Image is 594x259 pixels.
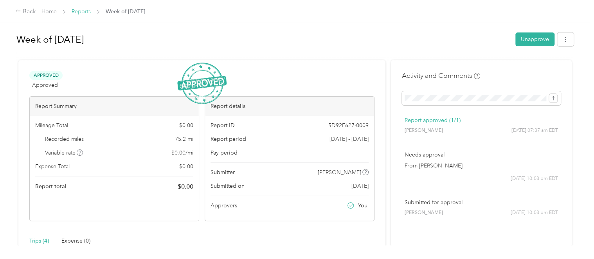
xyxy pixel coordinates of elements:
[178,182,193,191] span: $ 0.00
[358,201,367,210] span: You
[32,81,58,89] span: Approved
[61,237,90,245] div: Expense (0)
[511,175,558,182] span: [DATE] 10:03 pm EDT
[16,30,510,49] h1: Week of August 25 2025
[405,209,443,216] span: [PERSON_NAME]
[511,127,558,134] span: [DATE] 07:37 am EDT
[405,151,558,159] p: Needs approval
[35,121,68,129] span: Mileage Total
[405,162,558,170] p: From [PERSON_NAME]
[106,7,145,16] span: Week of [DATE]
[41,8,57,15] a: Home
[211,168,235,176] span: Submitter
[511,209,558,216] span: [DATE] 10:03 pm EDT
[45,149,83,157] span: Variable rate
[211,182,245,190] span: Submitted on
[72,8,91,15] a: Reports
[179,121,193,129] span: $ 0.00
[550,215,594,259] iframe: Everlance-gr Chat Button Frame
[515,32,554,46] button: Unapprove
[211,135,246,143] span: Report period
[405,198,558,207] p: Submitted for approval
[522,11,569,21] p: Report updated
[35,182,67,191] span: Report total
[29,237,49,245] div: Trips (4)
[405,127,443,134] span: [PERSON_NAME]
[171,149,193,157] span: $ 0.00 / mi
[35,162,70,171] span: Expense Total
[329,135,369,143] span: [DATE] - [DATE]
[205,97,374,116] div: Report details
[177,63,227,104] img: ApprovedStamp
[29,71,63,80] span: Approved
[179,162,193,171] span: $ 0.00
[318,168,361,176] span: [PERSON_NAME]
[211,149,238,157] span: Pay period
[16,7,36,16] div: Back
[405,116,558,124] p: Report approved (1/1)
[351,182,369,190] span: [DATE]
[328,121,369,129] span: 5D92E627-0009
[211,201,237,210] span: Approvers
[211,121,235,129] span: Report ID
[175,135,193,143] span: 75.2 mi
[45,135,84,143] span: Recorded miles
[30,97,199,116] div: Report Summary
[402,71,480,81] h4: Activity and Comments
